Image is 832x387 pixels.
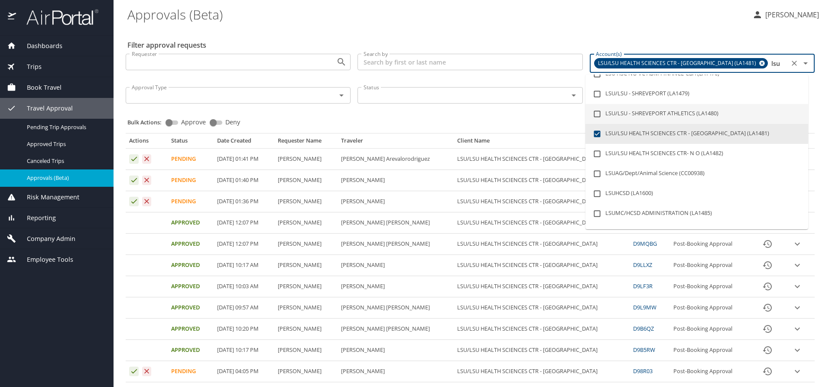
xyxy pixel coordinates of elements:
span: Deny [225,119,240,125]
td: [PERSON_NAME] [274,149,338,170]
span: Company Admin [16,234,75,244]
td: Post-Booking Approval [670,319,751,340]
td: Approved [168,276,213,297]
td: LSU/LSU HEALTH SCIENCES CTR - [GEOGRAPHIC_DATA] [454,255,630,276]
th: Traveler [338,137,454,148]
button: Clear [788,57,800,69]
td: [PERSON_NAME] [274,255,338,276]
li: LSU/LSU HEALTH SCIENCES CTR- N O (LA1482) [585,144,808,164]
td: [PERSON_NAME] Arevalorodriguez [338,149,454,170]
button: Open [335,89,348,101]
button: Open [568,89,580,101]
td: LSU/LSU HEALTH SCIENCES CTR - [GEOGRAPHIC_DATA] [454,149,630,170]
button: History [757,297,778,318]
p: Bulk Actions: [127,118,169,126]
button: expand row [791,322,804,335]
td: [PERSON_NAME] [274,297,338,319]
td: Approved [168,340,213,361]
td: Post-Booking Approval [670,361,751,382]
button: Approve request [129,176,139,185]
td: LSU/LSU HEALTH SCIENCES CTR - [GEOGRAPHIC_DATA] [454,170,630,191]
button: History [757,255,778,276]
td: [DATE] 12:07 PM [214,212,274,234]
td: [PERSON_NAME] [274,361,338,382]
span: Approved Trips [27,140,103,148]
td: Pending [168,149,213,170]
span: Approvals (Beta) [27,174,103,182]
td: [PERSON_NAME] [338,361,454,382]
li: LSU/LSU HEALTH SCIENCES CTR - [GEOGRAPHIC_DATA] (LA1481) [585,124,808,144]
a: D9L9MW [633,303,656,311]
td: Approved [168,234,213,255]
span: Employee Tools [16,255,73,264]
td: [PERSON_NAME] [274,319,338,340]
td: Post-Booking Approval [670,234,751,255]
td: [PERSON_NAME] [338,255,454,276]
li: LSUAG/Dept/Animal Science (CC00938) [585,164,808,184]
span: LSU/LSU HEALTH SCIENCES CTR - [GEOGRAPHIC_DATA] (LA1481) [595,59,761,68]
td: LSU/LSU HEALTH SCIENCES CTR - [GEOGRAPHIC_DATA] [454,234,630,255]
th: Client Name [454,137,630,148]
td: [DATE] 09:57 AM [214,297,274,319]
td: Post-Booking Approval [670,297,751,319]
td: Post-Booking Approval [670,255,751,276]
td: [PERSON_NAME] [PERSON_NAME] [338,234,454,255]
td: LSU/LSU HEALTH SCIENCES CTR - [GEOGRAPHIC_DATA] [454,361,630,382]
h1: Approvals (Beta) [127,1,745,28]
td: [PERSON_NAME] [274,212,338,234]
p: [PERSON_NAME] [763,10,819,20]
td: Pending [168,170,213,191]
div: LSU/LSU HEALTH SCIENCES CTR - [GEOGRAPHIC_DATA] (LA1481) [594,58,768,68]
span: Dashboards [16,41,62,51]
td: [PERSON_NAME] [PERSON_NAME] [338,297,454,319]
button: Approve request [129,367,139,376]
th: Status [168,137,213,148]
a: D9B5RW [633,346,655,354]
td: Post-Booking Approval [670,276,751,297]
td: [PERSON_NAME] [PERSON_NAME] [338,212,454,234]
button: History [757,319,778,339]
span: Trips [16,62,42,72]
img: airportal-logo.png [17,9,98,26]
td: LSU/LSU HEALTH SCIENCES CTR - [GEOGRAPHIC_DATA] [454,340,630,361]
td: [DATE] 01:41 PM [214,149,274,170]
button: expand row [791,365,804,378]
td: [PERSON_NAME] [338,340,454,361]
td: [PERSON_NAME] [274,276,338,297]
td: [DATE] 10:03 AM [214,276,274,297]
li: LSUHCSD (LA1600) [585,184,808,204]
td: [PERSON_NAME] [274,191,338,212]
td: [PERSON_NAME] [PERSON_NAME] [338,319,454,340]
span: Travel Approval [16,104,73,113]
a: D9LLXZ [633,261,652,269]
button: Open [335,56,348,68]
td: [DATE] 10:20 PM [214,319,274,340]
span: Risk Management [16,192,79,202]
button: History [757,340,778,361]
td: LSU/LSU HEALTH SCIENCES CTR - [GEOGRAPHIC_DATA] [454,191,630,212]
span: Reporting [16,213,56,223]
td: Approved [168,319,213,340]
a: D9LF3R [633,282,653,290]
td: Pending [168,191,213,212]
a: D9B6QZ [633,325,654,332]
button: [PERSON_NAME] [749,7,822,23]
li: LSU/LSU - SHREVEPORT ATHLETICS (LA1480) [585,104,808,124]
td: Post-Booking Approval [670,340,751,361]
h2: Filter approval requests [127,38,206,52]
td: [PERSON_NAME] [338,170,454,191]
input: Search by first or last name [357,54,582,70]
button: expand row [791,280,804,293]
td: [PERSON_NAME] [274,340,338,361]
button: expand row [791,237,804,250]
button: expand row [791,344,804,357]
button: History [757,276,778,297]
td: Approved [168,255,213,276]
td: [PERSON_NAME] [274,170,338,191]
td: [DATE] 01:36 PM [214,191,274,212]
th: Requester Name [274,137,338,148]
td: [DATE] 01:40 PM [214,170,274,191]
td: LSU/LSU HEALTH SCIENCES CTR - [GEOGRAPHIC_DATA] [454,276,630,297]
button: History [757,361,778,382]
td: LSU/LSU HEALTH SCIENCES CTR - [GEOGRAPHIC_DATA] [454,297,630,319]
